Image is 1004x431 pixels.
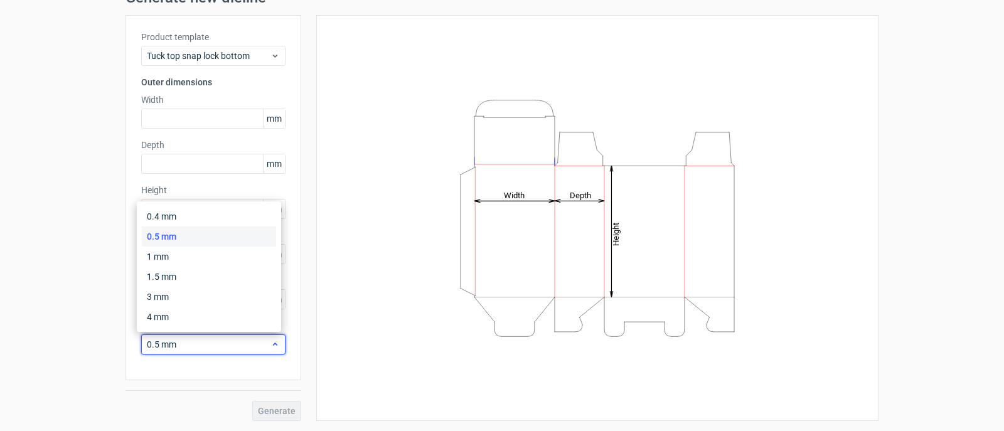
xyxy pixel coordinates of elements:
label: Width [141,93,286,106]
div: 1.5 mm [142,267,276,287]
span: mm [263,109,285,128]
div: 3 mm [142,287,276,307]
tspan: Width [504,190,525,200]
label: Product template [141,31,286,43]
span: Tuck top snap lock bottom [147,50,270,62]
span: 0.5 mm [147,338,270,351]
label: Height [141,184,286,196]
div: 4 mm [142,307,276,327]
h3: Outer dimensions [141,76,286,88]
tspan: Height [611,222,621,245]
div: 0.5 mm [142,226,276,247]
div: 0.4 mm [142,206,276,226]
label: Depth [141,139,286,151]
div: 1 mm [142,247,276,267]
tspan: Depth [570,190,591,200]
span: mm [263,200,285,218]
span: mm [263,154,285,173]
